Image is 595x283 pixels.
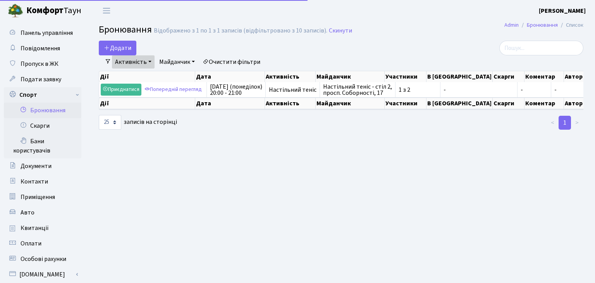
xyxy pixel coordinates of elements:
[195,98,265,109] th: Дата
[99,115,121,130] select: записів на сторінці
[4,87,81,103] a: Спорт
[559,116,571,130] a: 1
[4,134,81,158] a: Бани користувачів
[524,71,564,82] th: Коментар
[156,55,198,69] a: Майданчик
[99,41,136,55] button: Додати
[527,21,558,29] a: Бронювання
[265,71,316,82] th: Активність
[444,87,514,93] span: -
[269,87,316,93] span: Настільний теніс
[210,84,262,96] span: [DATE] (понеділок) 20:00 - 21:00
[554,86,557,94] span: -
[4,56,81,72] a: Пропуск в ЖК
[493,98,524,109] th: Скарги
[21,193,55,201] span: Приміщення
[97,4,116,17] button: Переключити навігацію
[154,27,327,34] div: Відображено з 1 по 1 з 1 записів (відфільтровано з 10 записів).
[4,189,81,205] a: Приміщення
[385,98,426,109] th: Участники
[4,220,81,236] a: Квитанції
[21,177,48,186] span: Контакти
[426,98,493,109] th: В [GEOGRAPHIC_DATA]
[21,60,58,68] span: Пропуск в ЖК
[4,174,81,189] a: Контакти
[4,251,81,267] a: Особові рахунки
[4,236,81,251] a: Оплати
[558,21,583,29] li: Список
[99,115,177,130] label: записів на сторінці
[21,208,34,217] span: Авто
[99,98,195,109] th: Дії
[101,84,141,96] a: Приєднатися
[21,239,41,248] span: Оплати
[21,29,73,37] span: Панель управління
[524,98,564,109] th: Коментар
[4,267,81,282] a: [DOMAIN_NAME]
[399,87,437,93] span: 1 з 2
[4,72,81,87] a: Подати заявку
[539,6,586,15] a: [PERSON_NAME]
[316,71,385,82] th: Майданчик
[21,224,49,232] span: Квитанції
[4,158,81,174] a: Документи
[4,118,81,134] a: Скарги
[265,98,316,109] th: Активність
[539,7,586,15] b: [PERSON_NAME]
[21,255,66,263] span: Особові рахунки
[26,4,81,17] span: Таун
[112,55,155,69] a: Активність
[199,55,263,69] a: Очистити фільтри
[4,25,81,41] a: Панель управління
[21,75,61,84] span: Подати заявку
[4,41,81,56] a: Повідомлення
[316,98,385,109] th: Майданчик
[26,4,64,17] b: Комфорт
[4,103,81,118] a: Бронювання
[323,84,392,96] span: Настільний теніс - стіл 2, просп. Соборності, 17
[21,44,60,53] span: Повідомлення
[99,71,195,82] th: Дії
[385,71,426,82] th: Участники
[329,27,352,34] a: Скинути
[493,17,595,33] nav: breadcrumb
[4,205,81,220] a: Авто
[493,71,524,82] th: Скарги
[504,21,519,29] a: Admin
[143,84,204,96] a: Попередній перегляд
[499,41,583,55] input: Пошук...
[21,162,52,170] span: Документи
[99,23,152,36] span: Бронювання
[195,71,265,82] th: Дата
[426,71,493,82] th: В [GEOGRAPHIC_DATA]
[521,87,548,93] span: -
[8,3,23,19] img: logo.png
